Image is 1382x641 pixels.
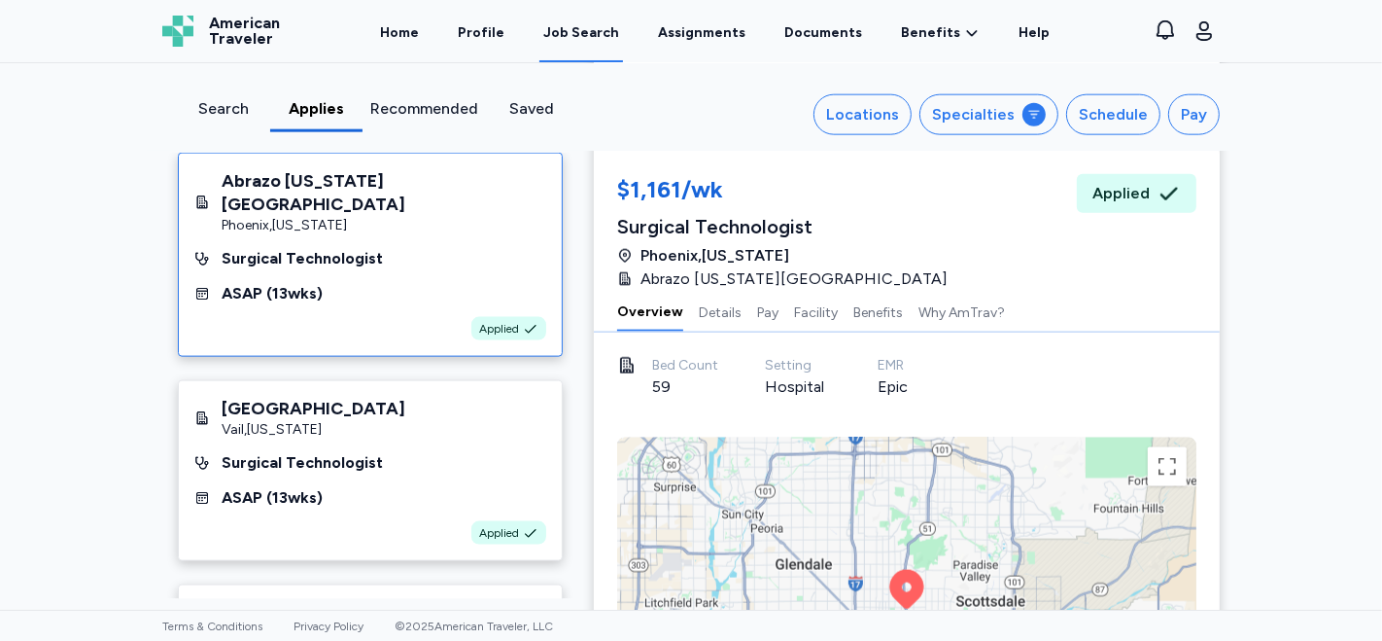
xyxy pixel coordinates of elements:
div: 59 [652,375,718,399]
button: Specialties [919,94,1058,135]
div: Bed Count [652,356,718,375]
a: Terms & Conditions [162,620,262,633]
div: ASAP ( 13 wks) [222,486,323,510]
div: Phoenix , [US_STATE] [222,216,546,235]
span: Phoenix , [US_STATE] [640,244,789,267]
div: EMR [878,356,944,375]
button: Why AmTrav? [918,291,1005,332]
button: Overview [617,291,683,332]
div: Specialties [932,103,1015,126]
div: Search [186,97,262,121]
button: Pay [1168,94,1220,135]
img: Logo [162,16,193,47]
a: Job Search [539,2,623,62]
span: © 2025 American Traveler, LLC [395,620,553,633]
span: Applied [479,321,519,337]
span: American Traveler [209,16,280,47]
div: Vail , [US_STATE] [222,420,405,440]
span: Abrazo [US_STATE][GEOGRAPHIC_DATA] [640,267,948,291]
div: Surgical Technologist [222,247,383,270]
div: Schedule [1079,103,1148,126]
div: Hospital [765,375,831,399]
div: Surgical Technologist [617,213,959,240]
a: Benefits [901,23,980,43]
div: Surgical Technologist [222,451,383,475]
a: Privacy Policy [294,620,363,633]
button: Locations [813,94,912,135]
div: [GEOGRAPHIC_DATA] [222,397,405,420]
div: ASAP ( 13 wks) [222,282,323,305]
span: Benefits [901,23,960,43]
div: Setting [765,356,831,375]
button: Facility [794,291,838,332]
div: Applies [278,97,355,121]
span: Applied [1092,182,1150,205]
div: Locations [826,103,899,126]
button: Pay [757,291,778,332]
div: Epic [878,375,944,399]
button: Details [699,291,742,332]
span: Applied [479,525,519,541]
div: Job Search [543,23,619,43]
div: Recommended [370,97,478,121]
div: $1,161/wk [617,174,959,209]
button: Toggle fullscreen view [1148,447,1187,486]
div: Abrazo [US_STATE][GEOGRAPHIC_DATA] [222,169,546,216]
button: Schedule [1066,94,1160,135]
div: Pay [1181,103,1207,126]
button: Benefits [853,291,903,332]
div: Saved [494,97,570,121]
